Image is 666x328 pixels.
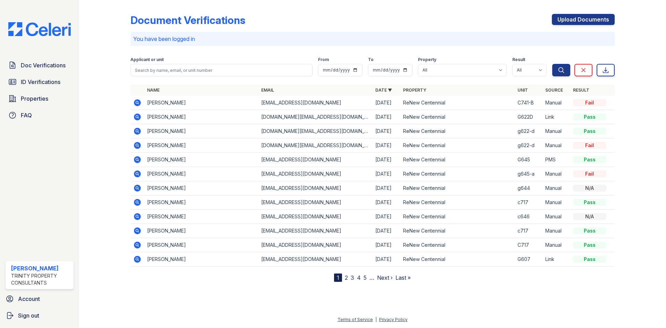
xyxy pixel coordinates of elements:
a: Upload Documents [552,14,615,25]
a: Properties [6,92,74,106]
td: ReNew Centennial [400,224,514,238]
label: Property [418,57,436,62]
td: ReNew Centennial [400,124,514,138]
div: 1 [334,274,342,282]
td: [DATE] [373,124,400,138]
a: 4 [357,274,361,281]
span: FAQ [21,111,32,119]
img: CE_Logo_Blue-a8612792a0a2168367f1c8372b55b34899dd931a85d93a1a3d3e32e68fde9ad4.png [3,22,76,36]
div: Pass [573,242,606,249]
td: G622D [515,110,543,124]
a: 2 [345,274,348,281]
td: [DOMAIN_NAME][EMAIL_ADDRESS][DOMAIN_NAME] [258,110,373,124]
td: [DATE] [373,195,400,210]
td: [EMAIL_ADDRESS][DOMAIN_NAME] [258,195,373,210]
td: g622-d [515,124,543,138]
a: FAQ [6,108,74,122]
a: Doc Verifications [6,58,74,72]
a: 5 [364,274,367,281]
td: [EMAIL_ADDRESS][DOMAIN_NAME] [258,153,373,167]
a: Date ▼ [375,87,392,93]
div: Pass [573,128,606,135]
div: Fail [573,170,606,177]
a: Terms of Service [338,317,373,322]
div: Document Verifications [130,14,245,26]
td: [DATE] [373,138,400,153]
td: [DATE] [373,153,400,167]
td: [EMAIL_ADDRESS][DOMAIN_NAME] [258,224,373,238]
td: [PERSON_NAME] [144,238,258,252]
td: Link [543,110,570,124]
a: Result [573,87,589,93]
td: [EMAIL_ADDRESS][DOMAIN_NAME] [258,210,373,224]
td: [EMAIL_ADDRESS][DOMAIN_NAME] [258,181,373,195]
div: Pass [573,156,606,163]
td: Manual [543,138,570,153]
td: [EMAIL_ADDRESS][DOMAIN_NAME] [258,167,373,181]
div: Pass [573,256,606,263]
span: Account [18,295,40,303]
p: You have been logged in [133,35,612,43]
td: [EMAIL_ADDRESS][DOMAIN_NAME] [258,252,373,267]
td: Manual [543,210,570,224]
div: Pass [573,113,606,120]
td: ReNew Centennial [400,96,514,110]
td: [PERSON_NAME] [144,210,258,224]
div: Pass [573,199,606,206]
div: Trinity Property Consultants [11,272,71,286]
a: Next › [377,274,393,281]
td: c646 [515,210,543,224]
td: ReNew Centennial [400,181,514,195]
td: [DATE] [373,110,400,124]
div: N/A [573,213,606,220]
a: Last » [395,274,411,281]
td: [PERSON_NAME] [144,167,258,181]
div: Fail [573,99,606,106]
td: [EMAIL_ADDRESS][DOMAIN_NAME] [258,238,373,252]
td: [DOMAIN_NAME][EMAIL_ADDRESS][DOMAIN_NAME] [258,138,373,153]
td: [DOMAIN_NAME][EMAIL_ADDRESS][DOMAIN_NAME] [258,124,373,138]
td: [DATE] [373,167,400,181]
a: Email [261,87,274,93]
a: Sign out [3,309,76,322]
div: Fail [573,142,606,149]
td: ReNew Centennial [400,153,514,167]
td: Manual [543,181,570,195]
td: G607 [515,252,543,267]
td: C741-B [515,96,543,110]
td: c717 [515,224,543,238]
td: [DATE] [373,210,400,224]
td: Link [543,252,570,267]
div: Pass [573,227,606,234]
a: ID Verifications [6,75,74,89]
td: ReNew Centennial [400,110,514,124]
td: [PERSON_NAME] [144,224,258,238]
input: Search by name, email, or unit number [130,64,313,76]
td: ReNew Centennial [400,210,514,224]
td: [DATE] [373,224,400,238]
td: [PERSON_NAME] [144,252,258,267]
a: Privacy Policy [379,317,408,322]
td: Manual [543,195,570,210]
td: [PERSON_NAME] [144,124,258,138]
td: ReNew Centennial [400,238,514,252]
td: [PERSON_NAME] [144,195,258,210]
span: … [369,274,374,282]
a: Source [545,87,563,93]
td: [PERSON_NAME] [144,153,258,167]
td: c717 [515,195,543,210]
td: Manual [543,167,570,181]
label: To [368,57,374,62]
td: [DATE] [373,181,400,195]
td: ReNew Centennial [400,195,514,210]
td: Manual [543,96,570,110]
a: Account [3,292,76,306]
td: [DATE] [373,238,400,252]
a: Name [147,87,160,93]
td: G645 [515,153,543,167]
span: ID Verifications [21,78,60,86]
td: PMS [543,153,570,167]
td: Manual [543,124,570,138]
a: 3 [351,274,354,281]
div: N/A [573,185,606,192]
